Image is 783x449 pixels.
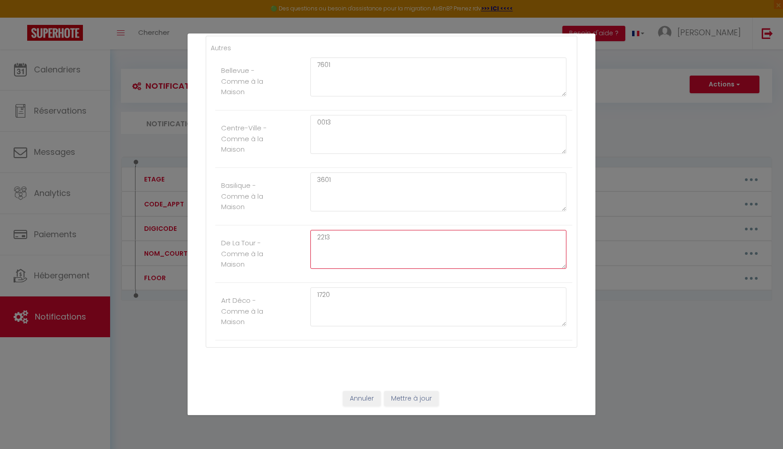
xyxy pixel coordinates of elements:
label: Art Déco - Comme à la Maison [221,295,269,327]
label: Centre-Ville - Comme à la Maison [221,123,269,155]
label: De La Tour - Comme à la Maison [221,238,269,270]
label: Basilique - Comme à la Maison [221,180,269,212]
button: Mettre à jour [384,391,439,406]
label: Autres [211,43,231,53]
label: Bellevue - Comme à la Maison [221,65,269,97]
button: Annuler [343,391,381,406]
